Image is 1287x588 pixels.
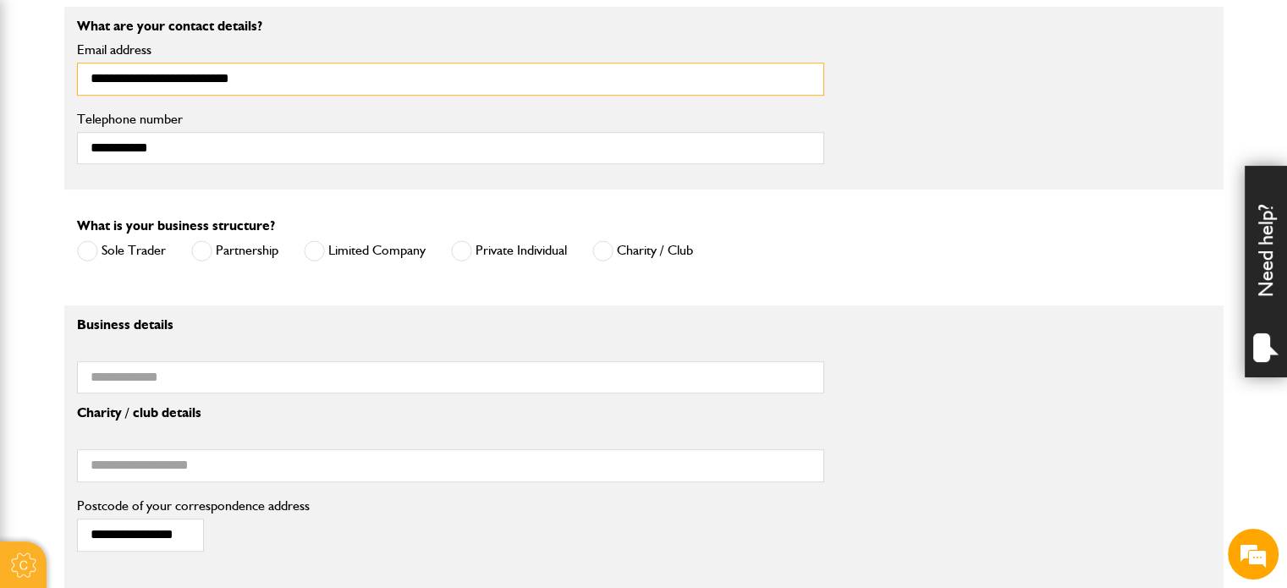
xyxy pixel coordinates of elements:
[592,240,693,261] label: Charity / Club
[29,94,71,118] img: d_20077148190_company_1631870298795_20077148190
[77,219,275,233] label: What is your business structure?
[22,256,309,294] input: Enter your phone number
[1245,166,1287,377] div: Need help?
[77,43,824,57] label: Email address
[88,95,284,117] div: Chat with us now
[230,460,307,483] em: Start Chat
[22,306,309,446] textarea: Type your message and hit 'Enter'
[278,8,318,49] div: Minimize live chat window
[77,499,335,513] label: Postcode of your correspondence address
[77,240,166,261] label: Sole Trader
[77,19,824,33] p: What are your contact details?
[77,318,824,332] p: Business details
[451,240,567,261] label: Private Individual
[22,206,309,244] input: Enter your email address
[77,406,824,420] p: Charity / club details
[304,240,426,261] label: Limited Company
[22,157,309,194] input: Enter your last name
[77,113,824,126] label: Telephone number
[191,240,278,261] label: Partnership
